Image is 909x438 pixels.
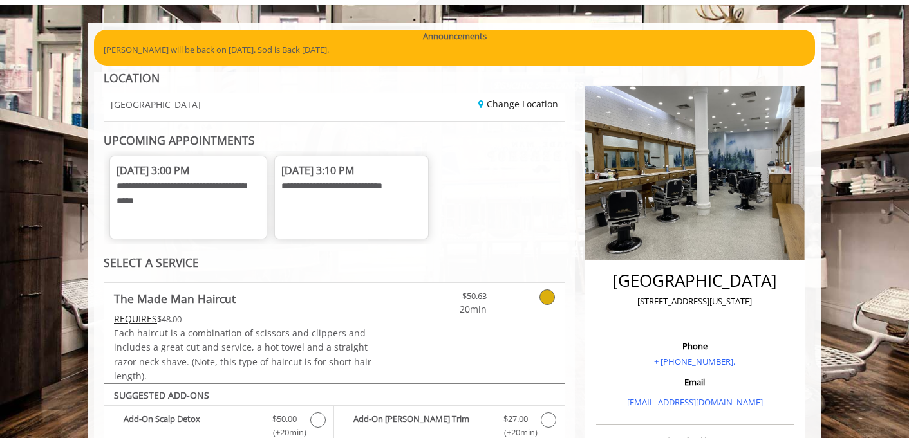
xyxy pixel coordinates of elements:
a: [EMAIL_ADDRESS][DOMAIN_NAME] [627,396,763,408]
span: Each haircut is a combination of scissors and clippers and includes a great cut and service, a ho... [114,327,371,382]
span: This service needs some Advance to be paid before we block your appointment [114,313,157,325]
span: 20min [411,302,487,316]
p: [STREET_ADDRESS][US_STATE] [599,295,791,308]
p: [PERSON_NAME] will be back on [DATE]. Sod is Back [DATE]. [104,43,805,57]
b: The Made Man Haircut [114,289,236,307]
span: [DATE] 3:10 PM [281,163,354,178]
div: $48.00 [114,312,373,326]
a: + [PHONE_NUMBER]. [654,356,735,367]
a: $50.63 [411,283,487,317]
span: $50.00 [272,412,297,426]
span: [DATE] 3:00 PM [117,163,189,178]
h3: Phone [599,342,791,351]
a: Change Location [478,98,558,110]
b: SUGGESTED ADD-ONS [114,389,209,401]
div: SELECT A SERVICE [104,257,565,269]
b: Announcements [423,30,487,43]
b: LOCATION [104,70,160,86]
b: UPCOMING APPOINTMENTS [104,132,255,148]
h3: Email [599,378,791,387]
span: $27.00 [503,412,528,426]
h2: [GEOGRAPHIC_DATA] [599,271,791,290]
span: [GEOGRAPHIC_DATA] [111,100,201,109]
